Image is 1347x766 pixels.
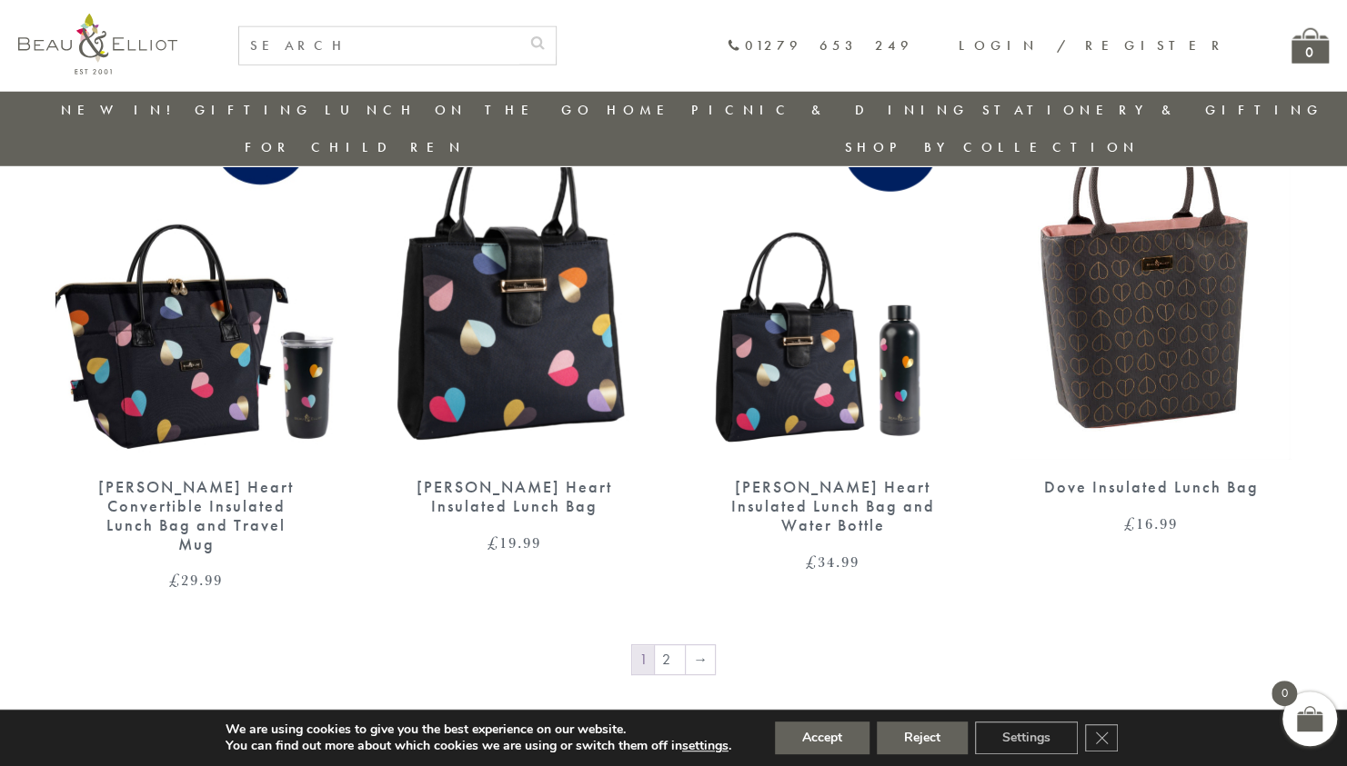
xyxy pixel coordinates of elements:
a: Stationery & Gifting [981,101,1322,119]
button: settings [682,738,729,754]
input: SEARCH [239,27,519,65]
span: 0 [1272,681,1297,706]
a: Page 2 [655,645,685,674]
span: £ [806,551,818,572]
a: For Children [245,138,466,156]
button: Reject [877,721,968,754]
a: Login / Register [959,36,1228,55]
img: Emily Heart Insulated Lunch Bag [374,96,656,460]
div: Dove Insulated Lunch Bag [1042,478,1261,497]
div: [PERSON_NAME] Heart Convertible Insulated Lunch Bag and Travel Mug [87,478,306,553]
button: Settings [975,721,1078,754]
a: → [686,645,715,674]
bdi: 34.99 [806,551,859,572]
bdi: 19.99 [488,532,541,553]
bdi: 16.99 [1124,512,1178,534]
div: [PERSON_NAME] Heart Insulated Lunch Bag [406,478,624,515]
a: Emily Heart Insulated Lunch Bag and Water Bottle [PERSON_NAME] Heart Insulated Lunch Bag and Wate... [692,96,974,569]
a: Dove Insulated Lunch Bag Dove Insulated Lunch Bag £16.99 [1010,96,1292,532]
a: Lunch On The Go [325,101,594,119]
a: 0 [1292,28,1329,64]
nav: Product Pagination [55,643,1292,680]
a: New in! [61,101,183,119]
img: Dove Insulated Lunch Bag [1010,96,1291,460]
img: Emily Heart Insulated Lunch Bag and Water Bottle [692,96,974,460]
a: Emily Heart Insulated Lunch Bag [PERSON_NAME] Heart Insulated Lunch Bag £19.99 [374,96,656,551]
span: £ [169,569,181,591]
span: Page 1 [632,645,654,674]
a: Emily Heart Convertible Lunch Bag and Travel Mug [PERSON_NAME] Heart Convertible Insulated Lunch ... [55,96,337,588]
a: Shop by collection [845,138,1139,156]
a: Gifting [195,101,313,119]
span: £ [1124,512,1136,534]
img: logo [18,14,177,75]
a: Home [607,101,679,119]
a: 01279 653 249 [727,38,913,54]
div: [PERSON_NAME] Heart Insulated Lunch Bag and Water Bottle [724,478,942,534]
button: Accept [775,721,870,754]
bdi: 29.99 [169,569,223,591]
p: We are using cookies to give you the best experience on our website. [226,721,731,738]
a: Picnic & Dining [691,101,970,119]
p: You can find out more about which cookies we are using or switch them off in . [226,738,731,754]
img: Emily Heart Convertible Lunch Bag and Travel Mug [55,96,337,460]
span: £ [488,532,499,553]
button: Close GDPR Cookie Banner [1085,724,1118,751]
